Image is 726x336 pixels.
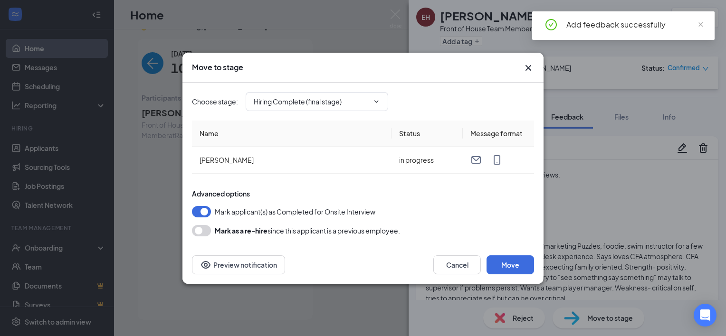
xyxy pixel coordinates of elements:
[373,98,380,105] svg: ChevronDown
[192,121,392,147] th: Name
[392,121,463,147] th: Status
[545,19,557,30] span: check-circle
[200,156,254,164] span: [PERSON_NAME]
[192,96,238,107] span: Choose stage :
[487,255,534,274] button: Move
[192,189,534,198] div: Advanced options
[697,21,704,28] span: close
[392,147,463,174] td: in progress
[694,304,716,327] div: Open Intercom Messenger
[192,255,285,274] button: Preview notificationEye
[200,259,211,271] svg: Eye
[470,154,482,166] svg: Email
[523,62,534,74] button: Close
[215,206,375,217] span: Mark applicant(s) as Completed for Onsite Interview
[215,226,267,235] b: Mark as a re-hire
[491,154,503,166] svg: MobileSms
[433,255,481,274] button: Cancel
[523,62,534,74] svg: Cross
[463,121,534,147] th: Message format
[192,62,243,73] h3: Move to stage
[215,225,400,236] div: since this applicant is a previous employee.
[566,19,703,30] div: Add feedback successfully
